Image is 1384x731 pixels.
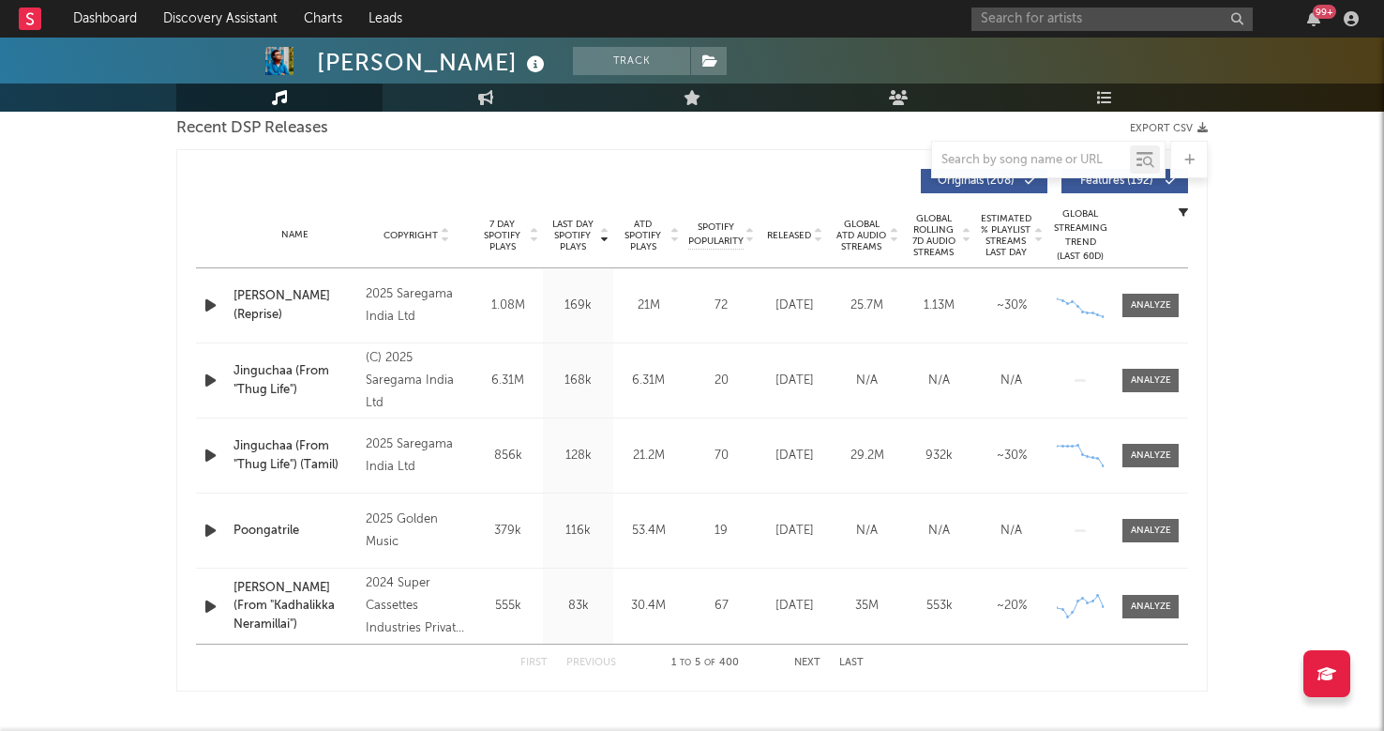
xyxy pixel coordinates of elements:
button: First [520,658,548,668]
div: (C) 2025 Saregama India Ltd [366,347,468,415]
button: Next [794,658,820,668]
div: 99 + [1313,5,1336,19]
div: N/A [980,522,1043,541]
div: 70 [688,447,754,465]
div: 53.4M [618,522,679,541]
div: 83k [548,597,609,616]
span: Features ( 192 ) [1074,175,1160,187]
button: Track [573,47,690,75]
div: 2025 Golden Music [366,509,468,554]
div: 30.4M [618,597,679,616]
div: 553k [908,597,970,616]
div: 168k [548,372,609,390]
a: [PERSON_NAME] (Reprise) [233,287,356,324]
span: Global Rolling 7D Audio Streams [908,213,959,258]
button: Originals(208) [921,169,1047,193]
a: [PERSON_NAME] (From "Kadhalikka Neramillai") [233,579,356,634]
div: 35M [835,597,898,616]
button: Export CSV [1130,123,1208,134]
button: 99+ [1307,11,1320,26]
a: Jinguchaa (From "Thug Life") (Tamil) [233,437,356,474]
a: Poongatrile [233,522,356,541]
div: 1 5 400 [654,652,757,675]
span: ATD Spotify Plays [618,219,668,252]
button: Last [839,658,864,668]
a: Jinguchaa (From "Thug Life") [233,362,356,399]
div: N/A [980,372,1043,390]
input: Search by song name or URL [932,153,1130,168]
div: ~ 30 % [980,297,1043,315]
div: [DATE] [763,522,826,541]
span: Estimated % Playlist Streams Last Day [980,213,1031,258]
div: 555k [477,597,538,616]
div: N/A [835,372,898,390]
div: 2025 Saregama India Ltd [366,434,468,479]
div: [DATE] [763,597,826,616]
input: Search for artists [971,8,1253,31]
span: of [704,659,715,667]
span: Originals ( 208 ) [933,175,1019,187]
div: N/A [835,522,898,541]
div: 29.2M [835,447,898,465]
span: to [680,659,691,667]
div: 379k [477,522,538,541]
span: Copyright [384,230,438,241]
div: 19 [688,522,754,541]
div: 128k [548,447,609,465]
div: 932k [908,447,970,465]
div: [PERSON_NAME] [317,47,549,78]
div: [DATE] [763,297,826,315]
div: 72 [688,297,754,315]
span: Last Day Spotify Plays [548,219,597,252]
div: 67 [688,597,754,616]
div: Name [233,228,356,242]
div: 169k [548,297,609,315]
div: 1.13M [908,297,970,315]
button: Features(192) [1061,169,1188,193]
button: Previous [566,658,616,668]
span: Global ATD Audio Streams [835,219,887,252]
div: 6.31M [477,372,538,390]
div: 2025 Saregama India Ltd [366,283,468,328]
div: [DATE] [763,372,826,390]
div: N/A [908,522,970,541]
div: Global Streaming Trend (Last 60D) [1052,207,1108,264]
span: Released [767,230,811,241]
div: ~ 20 % [980,597,1043,616]
div: 2024 Super Cassettes Industries Private Limited [366,572,468,640]
div: ~ 30 % [980,447,1043,465]
div: 20 [688,372,754,390]
div: 6.31M [618,372,679,390]
div: 21M [618,297,679,315]
span: Spotify Popularity [688,221,744,249]
span: 7 Day Spotify Plays [477,219,527,252]
div: 116k [548,522,609,541]
div: N/A [908,372,970,390]
div: 1.08M [477,297,538,315]
div: [DATE] [763,447,826,465]
div: 25.7M [835,297,898,315]
div: 21.2M [618,447,679,465]
span: Recent DSP Releases [176,117,328,140]
div: 856k [477,447,538,465]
